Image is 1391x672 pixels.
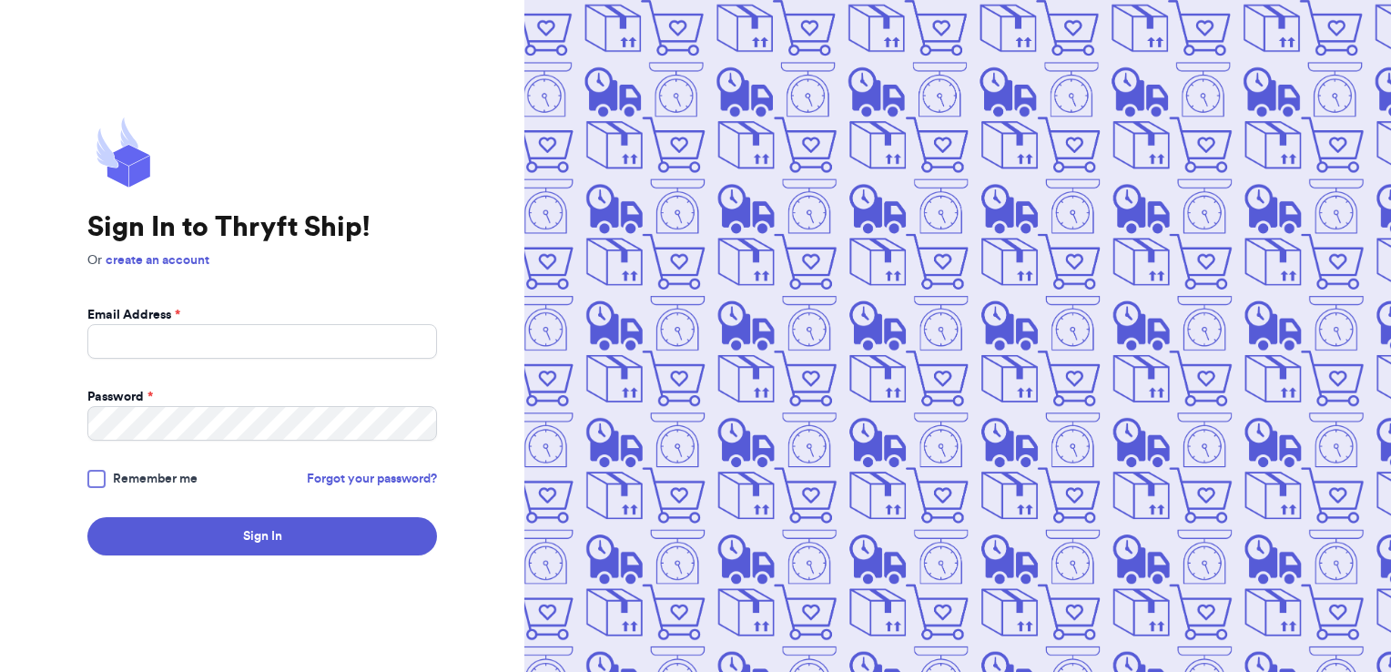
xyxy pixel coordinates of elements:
[113,470,198,488] span: Remember me
[87,388,153,406] label: Password
[87,251,437,270] p: Or
[307,470,437,488] a: Forgot your password?
[87,306,180,324] label: Email Address
[87,211,437,244] h1: Sign In to Thryft Ship!
[106,254,209,267] a: create an account
[87,517,437,555] button: Sign In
